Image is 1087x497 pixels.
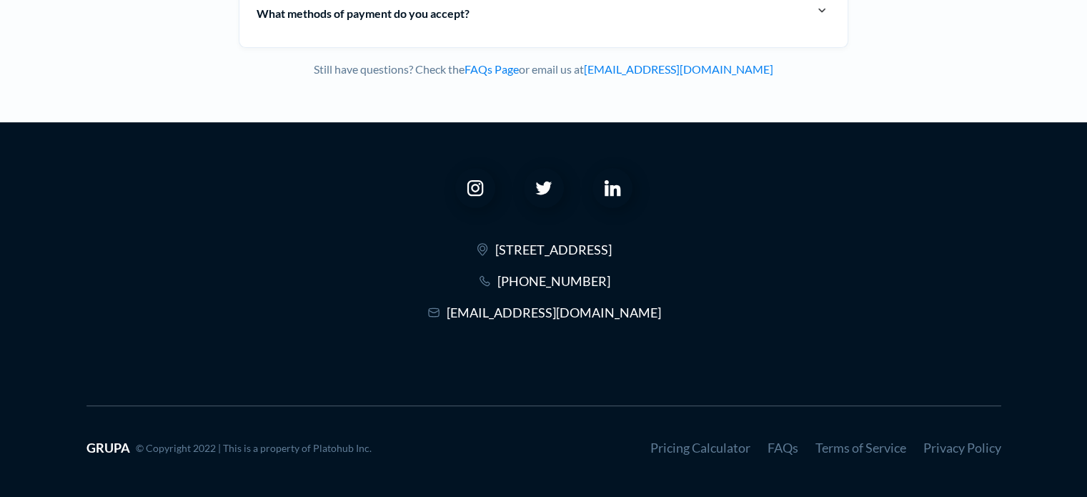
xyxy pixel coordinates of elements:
strong: What methods of payment do you accept? [257,6,470,20]
a: Privacy Policy [923,440,1001,456]
a: FAQs [768,440,798,456]
a: [EMAIL_ADDRESS][DOMAIN_NAME] [447,305,661,320]
a: [PHONE_NUMBER] [497,274,610,288]
img: Grupa twitter [535,179,552,197]
div: © Copyright 2022 | This is a property of Platohub Inc. [136,441,372,456]
img: Grupa instagram [467,179,484,197]
img: Grupa linkedin [604,179,621,197]
a: FAQs Page [465,62,519,76]
div: Still have questions? Check the or email us at [86,62,1001,77]
a: [STREET_ADDRESS] [495,242,612,257]
div: GRUPA [86,441,130,456]
a: Terms of Service [815,440,906,456]
a: [EMAIL_ADDRESS][DOMAIN_NAME] [584,62,773,76]
a: Pricing Calculator [650,440,750,456]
